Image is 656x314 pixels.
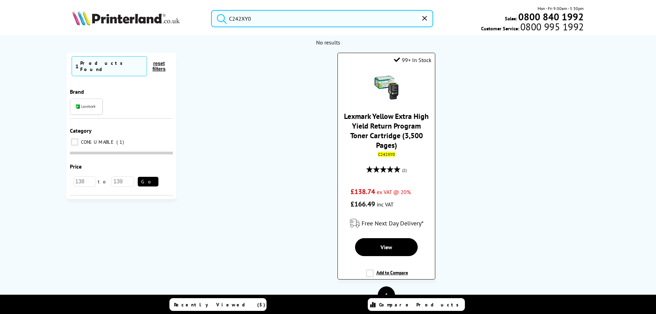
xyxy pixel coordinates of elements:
[362,219,424,227] span: Free Next Day Delivery*
[505,15,517,22] span: Sales:
[116,139,126,145] span: 1
[481,23,584,32] span: Customer Service:
[70,127,92,134] span: Category
[75,39,580,46] div: No results
[76,104,96,109] img: Lexmark
[73,176,96,187] input: 138
[96,179,112,185] span: to
[174,302,265,308] span: Recently Viewed (5)
[75,63,79,70] span: 1
[394,57,431,63] div: 99+ In Stock
[519,23,584,30] span: 0800 995 1992
[402,164,407,177] span: (2)
[70,163,82,170] span: Price
[211,10,433,27] input: Search product or brand
[381,244,392,251] span: View
[80,60,143,72] div: Products Found
[366,270,408,283] label: Add to Compare
[169,298,267,311] a: Recently Viewed (5)
[517,13,584,20] a: 0800 840 1992
[377,201,394,208] span: inc VAT
[138,177,158,186] button: Go
[518,10,584,23] b: 0800 840 1992
[355,238,418,256] a: View
[374,75,398,100] img: C242XY0-Yellow-Small.gif
[344,111,429,150] a: Lexmark Yellow Extra High Yield Return Program Toner Cartridge (3,500 Pages)
[378,152,395,157] mark: C242XY0
[377,189,411,195] span: ex VAT @ 20%
[71,139,78,145] input: CONSUMABLE 1
[379,302,462,308] span: Compare Products
[70,88,84,95] span: Brand
[538,5,584,12] span: Mon - Fri 9:00am - 5:30pm
[79,139,116,145] span: CONSUMABLE
[368,298,465,311] a: Compare Products
[351,200,375,209] span: £166.49
[147,60,171,72] button: reset filters
[72,10,180,26] img: Printerland Logo
[112,176,134,187] input: 139
[72,10,203,27] a: Printerland Logo
[341,214,431,233] div: modal_delivery
[351,187,375,196] span: £138.74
